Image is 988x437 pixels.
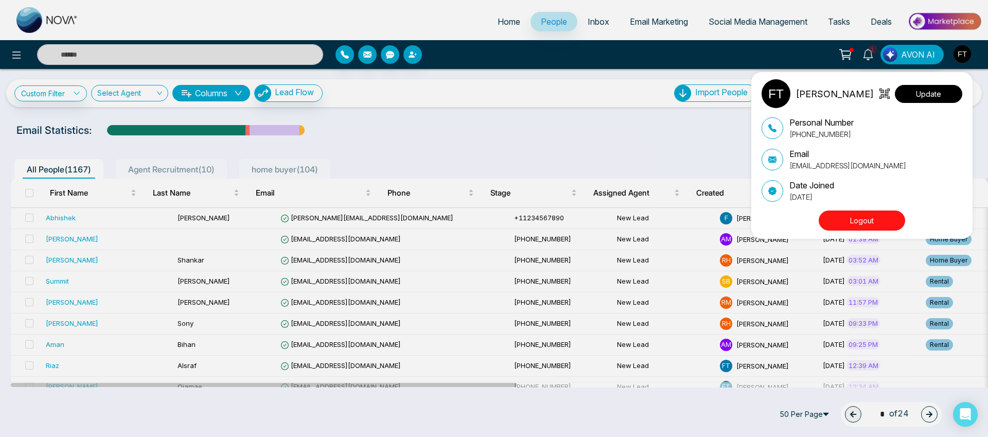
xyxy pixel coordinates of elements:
[789,179,834,191] p: Date Joined
[789,191,834,202] p: [DATE]
[789,160,906,171] p: [EMAIL_ADDRESS][DOMAIN_NAME]
[819,211,905,231] button: Logout
[895,85,962,103] button: Update
[953,402,978,427] div: Open Intercom Messenger
[789,148,906,160] p: Email
[789,116,854,129] p: Personal Number
[789,129,854,139] p: [PHONE_NUMBER]
[796,87,874,101] p: [PERSON_NAME]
